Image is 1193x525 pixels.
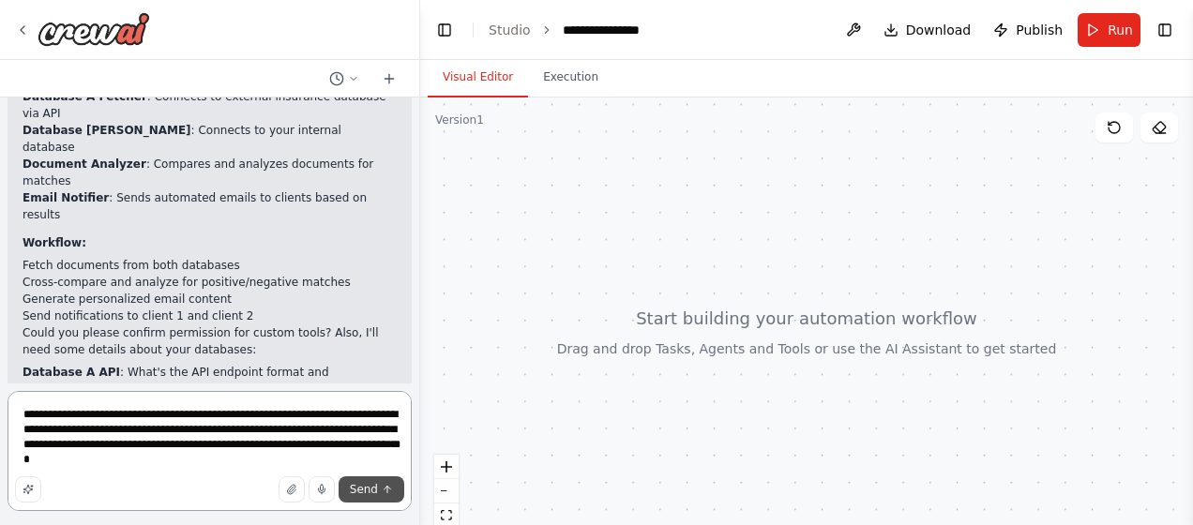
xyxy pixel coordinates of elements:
[23,236,86,249] strong: Workflow:
[428,58,528,97] button: Visual Editor
[23,291,397,307] li: Generate personalized email content
[23,364,397,397] li: : What's the API endpoint format and authentication method?
[350,482,378,497] span: Send
[23,274,397,291] li: Cross-compare and analyze for positive/negative matches
[431,17,458,43] button: Hide left sidebar
[23,156,397,189] li: : Compares and analyzes documents for matches
[876,13,979,47] button: Download
[23,124,191,137] strong: Database [PERSON_NAME]
[38,12,150,46] img: Logo
[1108,21,1133,39] span: Run
[279,476,305,502] button: Upload files
[23,157,146,171] strong: Document Analyzer
[322,67,367,90] button: Switch to previous chat
[309,476,335,502] button: Click to speak your automation idea
[23,88,397,122] li: : Connects to external insurance database via API
[23,189,397,223] li: : Sends automated emails to clients based on results
[23,307,397,324] li: Send notifications to client 1 and client 2
[1078,13,1140,47] button: Run
[489,22,531,37] a: Studio
[1016,21,1063,39] span: Publish
[528,58,613,97] button: Execution
[339,476,404,502] button: Send
[23,366,120,379] strong: Database A API
[986,13,1070,47] button: Publish
[23,257,397,274] li: Fetch documents from both databases
[23,191,109,204] strong: Email Notifier
[434,479,459,503] button: zoom out
[23,324,397,358] p: Could you please confirm permission for custom tools? Also, I'll need some details about your dat...
[1152,17,1178,43] button: Show right sidebar
[23,122,397,156] li: : Connects to your internal database
[435,112,484,127] div: Version 1
[489,21,656,39] nav: breadcrumb
[374,67,404,90] button: Start a new chat
[434,455,459,479] button: zoom in
[15,476,41,502] button: Improve this prompt
[906,21,972,39] span: Download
